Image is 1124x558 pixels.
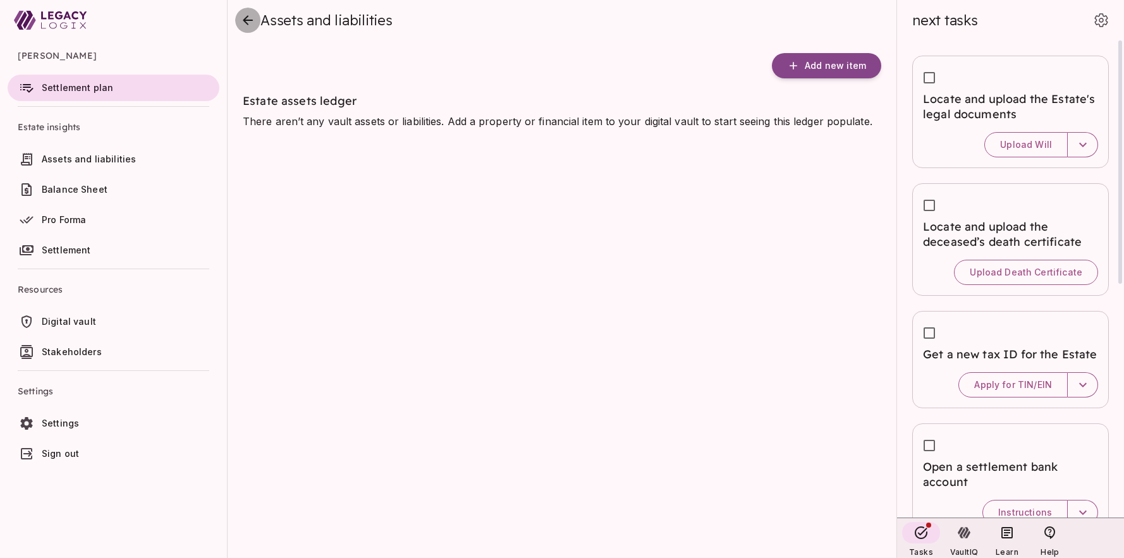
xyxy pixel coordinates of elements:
[909,547,933,557] span: Tasks
[243,94,357,108] span: Estate assets ledger
[42,418,79,428] span: Settings
[42,316,96,327] span: Digital vault
[923,219,1098,250] span: Locate and upload the deceased’s death certificate
[974,379,1052,391] span: Apply for TIN/EIN
[912,11,978,29] span: next tasks
[42,184,107,195] span: Balance Sheet
[1041,547,1059,557] span: Help
[18,274,209,305] span: Resources
[235,8,260,33] button: close
[260,11,881,29] div: Assets and liabilities
[42,214,86,225] span: Pro Forma
[42,154,136,164] span: Assets and liabilities
[18,376,209,406] span: Settings
[970,267,1082,278] span: Upload Death Certificate
[42,448,79,459] span: Sign out
[18,40,209,71] span: [PERSON_NAME]
[1000,139,1052,150] span: Upload Will
[805,60,866,71] span: Add new item
[996,547,1018,557] span: Learn
[18,112,209,142] span: Estate insights
[923,459,1098,490] span: Open a settlement bank account
[42,245,91,255] span: Settlement
[772,53,881,78] button: Add new item
[998,507,1052,518] span: Instructions
[950,547,978,557] span: VaultIQ
[42,82,113,93] span: Settlement plan
[42,346,102,357] span: Stakeholders
[923,92,1098,122] span: Locate and upload the Estate's legal documents
[923,347,1098,362] span: Get a new tax ID for the Estate
[243,115,872,128] span: There aren’t any vault assets or liabilities. Add a property or financial item to your digital va...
